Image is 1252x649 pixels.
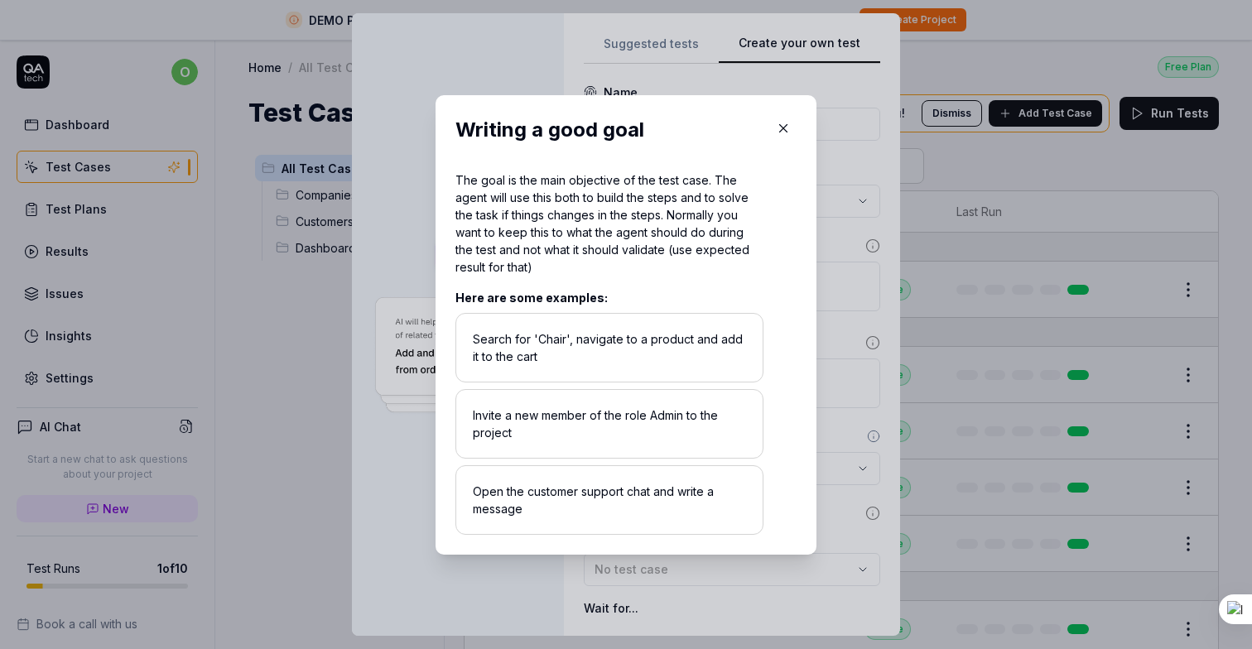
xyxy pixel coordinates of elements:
[455,465,763,535] div: Open the customer support chat and write a message
[455,115,797,145] h2: Writing a good goal
[455,313,763,382] div: Search for 'Chair', navigate to a product and add it to the cart
[455,291,608,305] strong: Here are some examples:
[455,389,763,459] div: Invite a new member of the role Admin to the project
[455,171,763,276] div: The goal is the main objective of the test case. The agent will use this both to build the steps ...
[770,115,797,142] button: Close Modal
